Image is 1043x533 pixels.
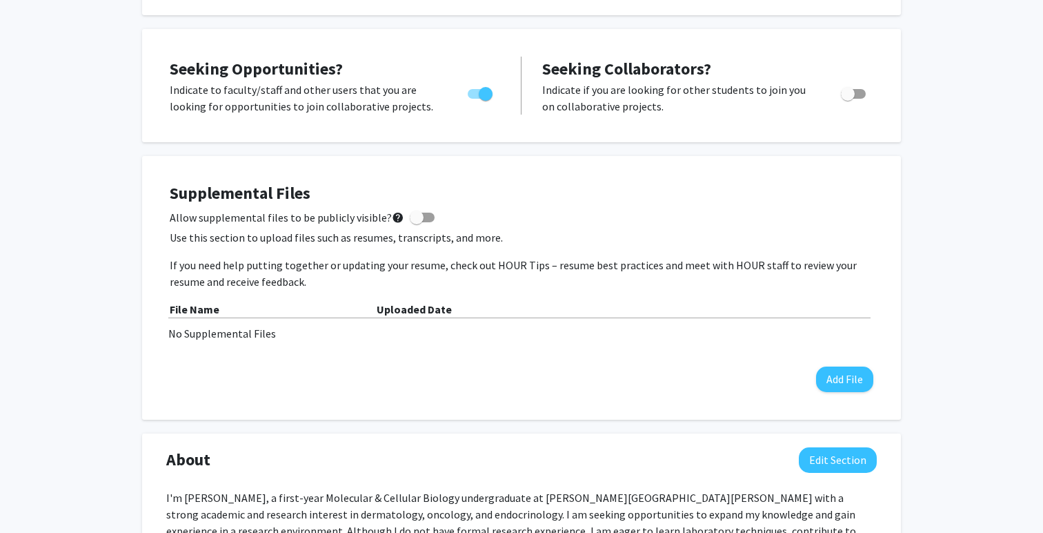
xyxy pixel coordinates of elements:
[835,81,873,102] div: Toggle
[170,184,873,204] h4: Supplemental Files
[170,302,219,316] b: File Name
[462,81,500,102] div: Toggle
[170,257,873,290] p: If you need help putting together or updating your resume, check out HOUR Tips – resume best prac...
[170,229,873,246] p: Use this section to upload files such as resumes, transcripts, and more.
[10,471,59,523] iframe: Chat
[166,447,210,472] span: About
[170,81,441,115] p: Indicate to faculty/staff and other users that you are looking for opportunities to join collabor...
[542,58,711,79] span: Seeking Collaborators?
[168,325,875,342] div: No Supplemental Files
[170,58,343,79] span: Seeking Opportunities?
[816,367,873,392] button: Add File
[392,209,404,226] mat-icon: help
[377,302,452,316] b: Uploaded Date
[799,447,877,473] button: Edit About
[542,81,815,115] p: Indicate if you are looking for other students to join you on collaborative projects.
[170,209,404,226] span: Allow supplemental files to be publicly visible?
